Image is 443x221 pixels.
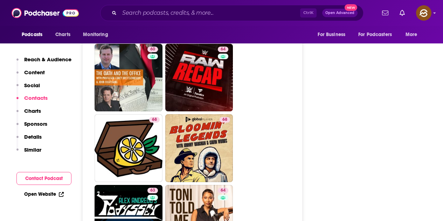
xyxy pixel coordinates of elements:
[16,108,41,120] button: Charts
[220,117,230,123] a: 68
[16,133,42,146] button: Details
[16,120,47,133] button: Sponsors
[318,30,345,40] span: For Business
[16,95,48,108] button: Contacts
[24,69,45,76] p: Content
[149,117,160,123] a: 68
[221,46,226,53] span: 64
[165,44,233,112] a: 64
[51,28,75,41] a: Charts
[12,6,79,20] img: Podchaser - Follow, Share and Rate Podcasts
[416,5,431,21] img: User Profile
[16,146,41,159] button: Similar
[325,11,354,15] span: Open Advanced
[147,47,158,52] a: 60
[300,8,317,18] span: Ctrl K
[16,56,71,69] button: Reach & Audience
[416,5,431,21] button: Show profile menu
[16,82,40,95] button: Social
[147,188,158,193] a: 63
[150,46,155,53] span: 60
[83,30,108,40] span: Monitoring
[218,188,228,193] a: 64
[218,47,228,52] a: 64
[95,114,162,182] a: 68
[95,44,162,112] a: 60
[313,28,354,41] button: open menu
[379,7,391,19] a: Show notifications dropdown
[406,30,417,40] span: More
[401,28,426,41] button: open menu
[221,187,226,194] span: 64
[100,5,364,21] div: Search podcasts, credits, & more...
[152,116,157,123] span: 68
[416,5,431,21] span: Logged in as hey85204
[222,116,227,123] span: 68
[358,30,392,40] span: For Podcasters
[17,28,51,41] button: open menu
[24,120,47,127] p: Sponsors
[354,28,402,41] button: open menu
[345,4,357,11] span: New
[150,187,155,194] span: 63
[119,7,300,19] input: Search podcasts, credits, & more...
[24,95,48,101] p: Contacts
[24,146,41,153] p: Similar
[24,191,64,197] a: Open Website
[397,7,408,19] a: Show notifications dropdown
[16,69,45,82] button: Content
[78,28,117,41] button: open menu
[24,133,42,140] p: Details
[22,30,42,40] span: Podcasts
[24,56,71,63] p: Reach & Audience
[322,9,358,17] button: Open AdvancedNew
[24,108,41,114] p: Charts
[165,114,233,182] a: 68
[55,30,70,40] span: Charts
[24,82,40,89] p: Social
[16,172,71,185] button: Contact Podcast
